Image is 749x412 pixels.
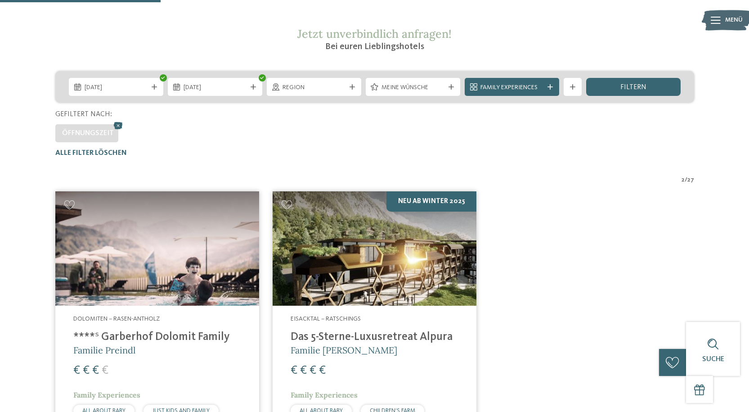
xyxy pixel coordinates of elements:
span: € [92,365,99,376]
span: Meine Wünsche [381,83,444,92]
span: € [319,365,326,376]
h4: Das 5-Sterne-Luxusretreat Alpura [291,331,458,344]
span: € [73,365,80,376]
span: Familie [PERSON_NAME] [291,344,397,356]
span: € [291,365,297,376]
span: Eisacktal – Ratschings [291,316,361,322]
span: Gefiltert nach: [55,111,112,118]
span: € [300,365,307,376]
span: Familie Preindl [73,344,135,356]
span: Bei euren Lieblingshotels [325,42,424,51]
img: Familienhotels gesucht? Hier findet ihr die besten! [55,191,259,306]
span: Suche [702,356,724,363]
span: filtern [620,84,646,91]
span: Region [283,83,345,92]
span: [DATE] [184,83,247,92]
span: Family Experiences [291,390,358,399]
span: 2 [682,176,685,185]
span: / [685,176,687,185]
img: Familienhotels gesucht? Hier findet ihr die besten! [273,191,476,306]
span: 27 [687,176,694,185]
span: Alle Filter löschen [55,149,127,157]
span: Jetzt unverbindlich anfragen! [297,27,452,41]
span: Family Experiences [480,83,543,92]
span: € [102,365,108,376]
span: Öffnungszeit [62,130,114,137]
span: [DATE] [85,83,148,92]
span: Family Experiences [73,390,140,399]
span: € [309,365,316,376]
span: € [83,365,90,376]
span: Dolomiten – Rasen-Antholz [73,316,160,322]
h4: ****ˢ Garberhof Dolomit Family [73,331,241,344]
